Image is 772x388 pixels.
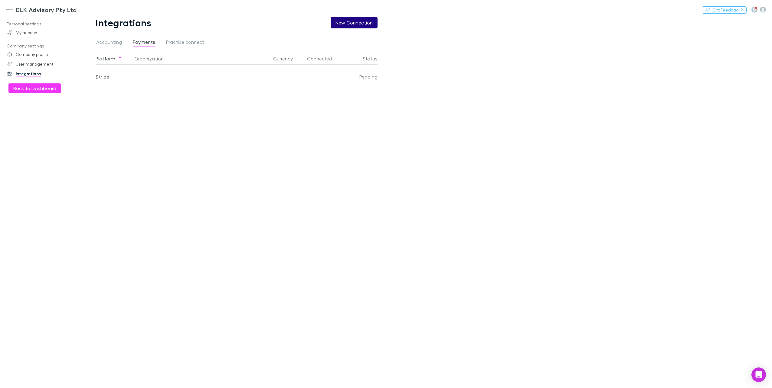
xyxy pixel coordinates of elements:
[134,53,171,65] button: Organization
[166,39,204,47] span: Practice connect
[16,6,77,13] h3: DLK Advisory Pty Ltd
[307,53,339,65] button: Connected
[96,65,132,89] div: Stripe
[96,17,151,28] h1: Integrations
[273,53,300,65] button: Currency
[751,367,766,382] div: Open Intercom Messenger
[1,42,84,50] p: Company settings
[1,20,84,28] p: Personal settings
[1,59,84,69] a: User management
[346,65,378,89] div: Pending
[96,39,122,47] span: Accounting
[8,83,61,93] button: Back to Dashboard
[702,6,747,14] button: Got Feedback?
[363,53,385,65] button: Status
[1,50,84,59] a: Company profile
[331,17,378,28] button: New Connection
[1,28,84,37] a: My account
[2,2,80,17] a: DLK Advisory Pty Ltd
[1,69,84,79] a: Integrations
[96,53,123,65] button: Platform
[6,6,13,13] img: DLK Advisory Pty Ltd's Logo
[133,39,155,47] span: Payments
